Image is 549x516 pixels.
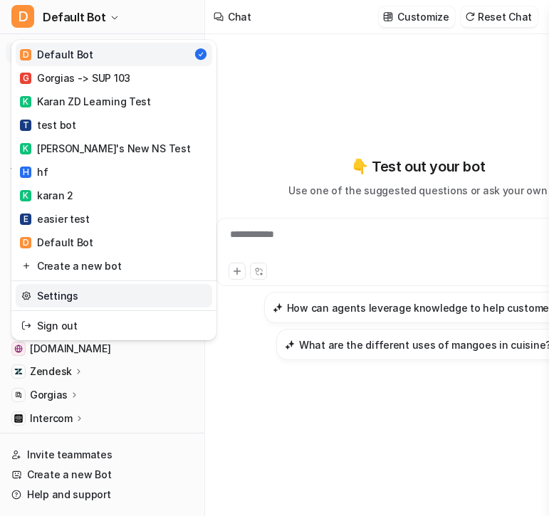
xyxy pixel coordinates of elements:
[20,120,31,131] span: T
[20,70,130,85] div: Gorgias -> SUP 103
[20,235,93,250] div: Default Bot
[20,143,31,154] span: K
[21,258,31,273] img: reset
[20,211,90,226] div: easier test
[20,214,31,225] span: E
[20,190,31,201] span: K
[16,314,212,337] a: Sign out
[20,96,31,107] span: K
[43,7,106,27] span: Default Bot
[16,254,212,278] a: Create a new bot
[21,318,31,333] img: reset
[20,167,31,178] span: H
[20,117,76,132] div: test bot
[20,237,31,248] span: D
[11,40,216,340] div: DDefault Bot
[20,49,31,60] span: D
[20,188,73,203] div: karan 2
[20,94,151,109] div: Karan ZD Learning Test
[11,5,34,28] span: D
[20,164,48,179] div: hf
[20,141,190,156] div: [PERSON_NAME]'s New NS Test
[16,284,212,307] a: Settings
[20,73,31,84] span: G
[20,47,93,62] div: Default Bot
[21,288,31,303] img: reset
